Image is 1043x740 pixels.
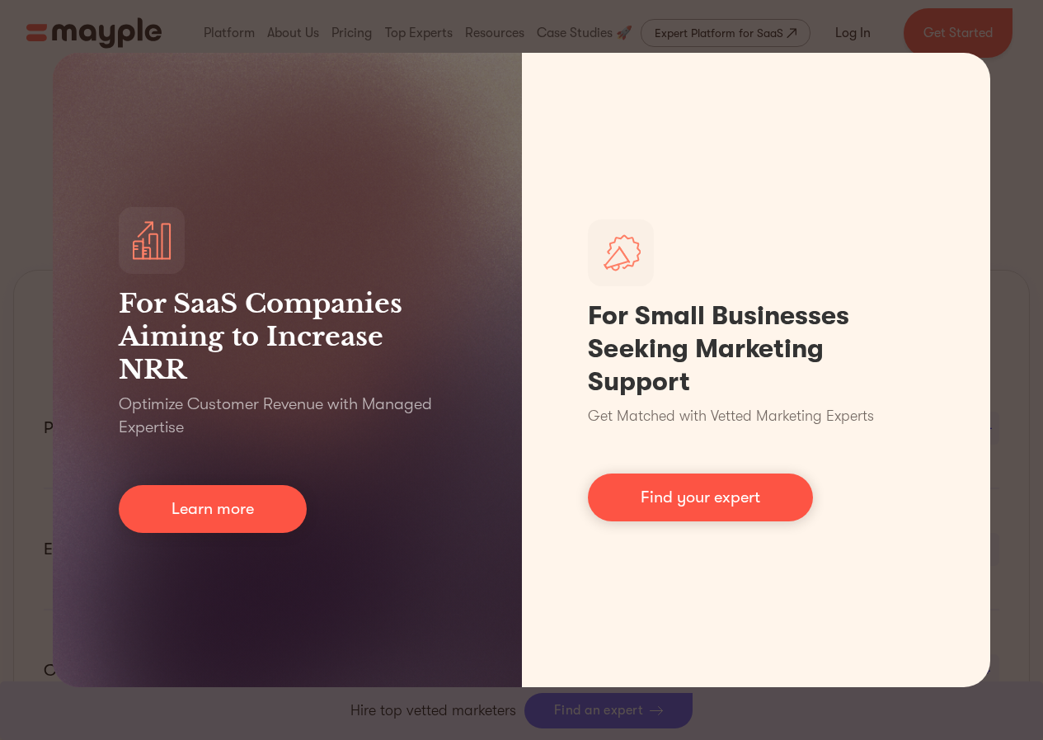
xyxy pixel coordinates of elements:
[588,474,813,521] a: Find your expert
[588,299,925,398] h1: For Small Businesses Seeking Marketing Support
[119,393,456,439] p: Optimize Customer Revenue with Managed Expertise
[119,485,307,533] a: Learn more
[588,405,874,427] p: Get Matched with Vetted Marketing Experts
[119,287,456,386] h3: For SaaS Companies Aiming to Increase NRR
